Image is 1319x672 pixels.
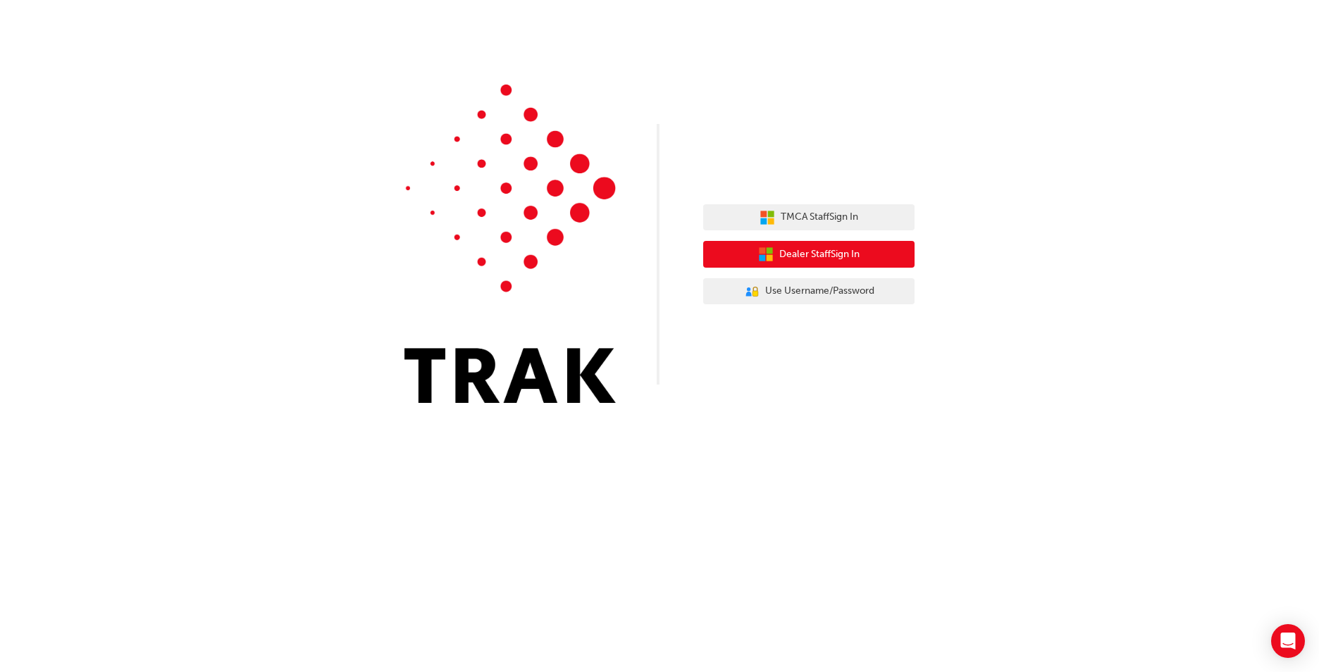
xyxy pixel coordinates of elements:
[703,204,915,231] button: TMCA StaffSign In
[1271,624,1305,658] div: Open Intercom Messenger
[703,278,915,305] button: Use Username/Password
[781,209,858,225] span: TMCA Staff Sign In
[703,241,915,268] button: Dealer StaffSign In
[404,85,616,403] img: Trak
[779,247,860,263] span: Dealer Staff Sign In
[765,283,874,299] span: Use Username/Password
